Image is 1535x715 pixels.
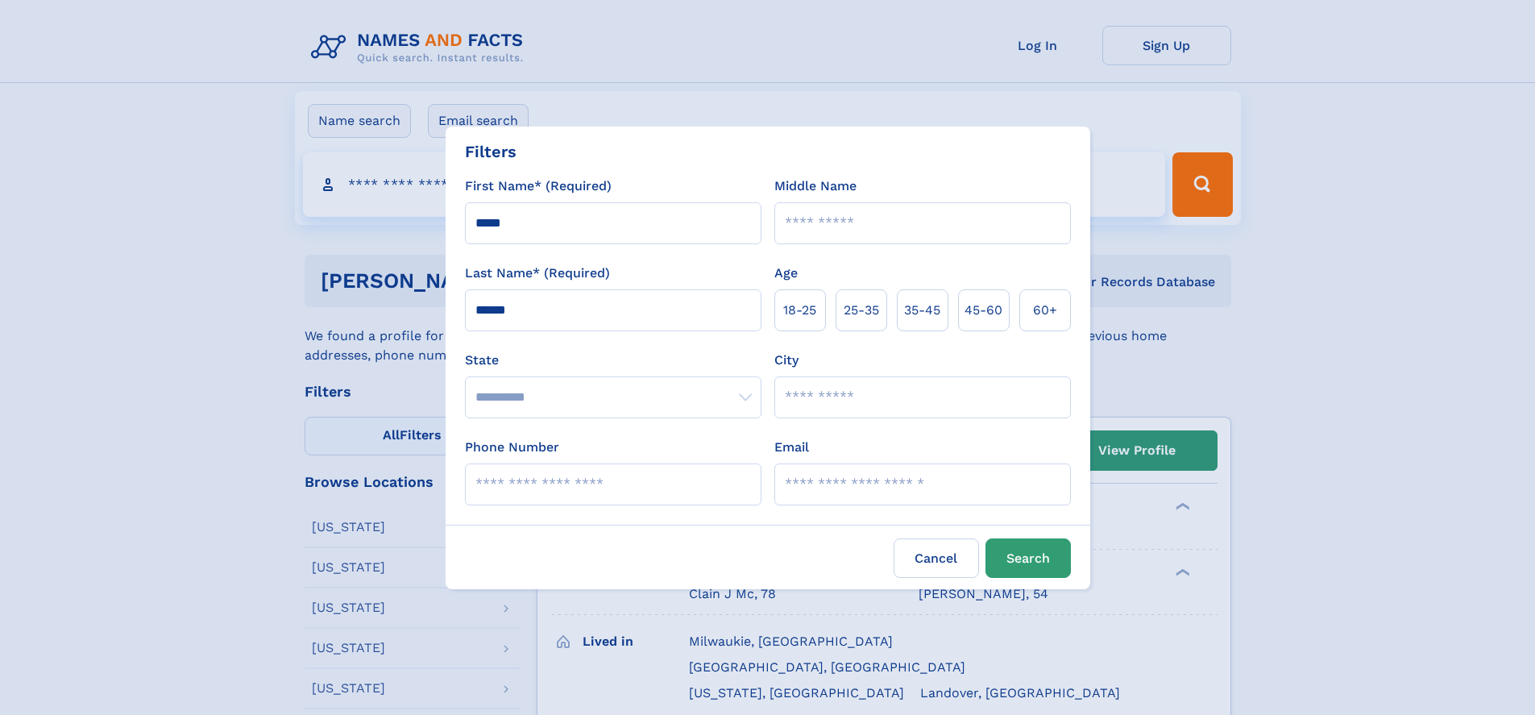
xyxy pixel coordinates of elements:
[774,351,799,370] label: City
[844,301,879,320] span: 25‑35
[774,264,798,283] label: Age
[783,301,816,320] span: 18‑25
[465,177,612,196] label: First Name* (Required)
[465,351,761,370] label: State
[465,264,610,283] label: Last Name* (Required)
[894,538,979,578] label: Cancel
[774,177,857,196] label: Middle Name
[465,139,517,164] div: Filters
[774,438,809,457] label: Email
[904,301,940,320] span: 35‑45
[1033,301,1057,320] span: 60+
[985,538,1071,578] button: Search
[965,301,1002,320] span: 45‑60
[465,438,559,457] label: Phone Number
